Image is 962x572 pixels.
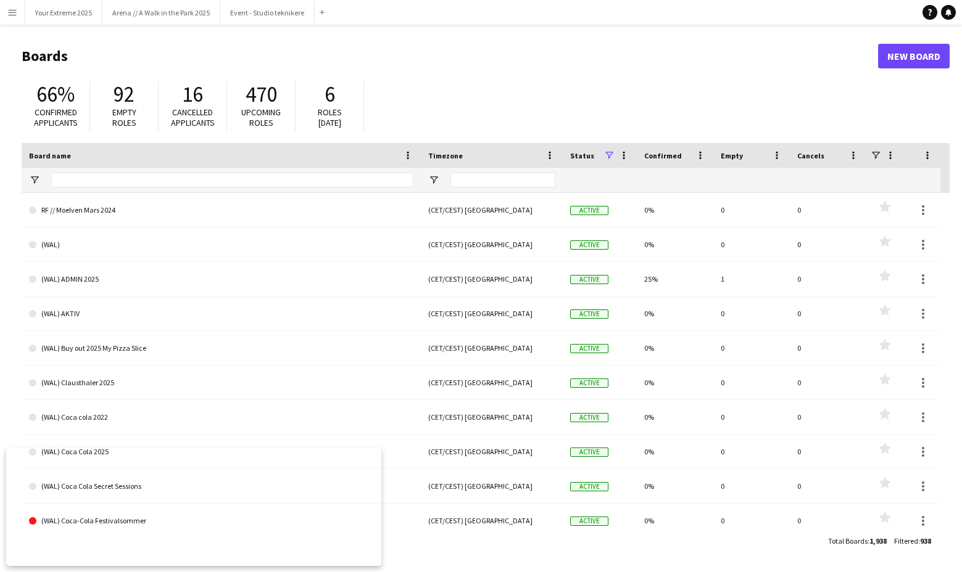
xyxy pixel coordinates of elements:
[421,504,563,537] div: (CET/CEST) [GEOGRAPHIC_DATA]
[29,174,40,186] button: Open Filter Menu
[421,296,563,330] div: (CET/CEST) [GEOGRAPHIC_DATA]
[790,193,866,227] div: 0
[421,366,563,399] div: (CET/CEST) [GEOGRAPHIC_DATA]
[637,296,713,330] div: 0%
[878,44,950,68] a: New Board
[637,227,713,261] div: 0%
[713,227,790,261] div: 0
[112,107,136,128] span: Empty roles
[637,193,713,227] div: 0%
[450,173,555,187] input: Timezone Filter Input
[421,331,563,365] div: (CET/CEST) [GEOGRAPHIC_DATA]
[29,227,413,262] a: (WAL)
[421,400,563,434] div: (CET/CEST) [GEOGRAPHIC_DATA]
[421,193,563,227] div: (CET/CEST) [GEOGRAPHIC_DATA]
[29,366,413,400] a: (WAL) Clausthaler 2025
[828,529,887,553] div: :
[29,193,413,227] a: RF // Moelven Mars 2024
[644,151,682,160] span: Confirmed
[570,447,608,457] span: Active
[894,529,931,553] div: :
[325,81,335,108] span: 6
[421,262,563,296] div: (CET/CEST) [GEOGRAPHIC_DATA]
[171,107,215,128] span: Cancelled applicants
[869,536,887,545] span: 1,938
[713,296,790,330] div: 0
[29,400,413,435] a: (WAL) Coca cola 2022
[428,151,463,160] span: Timezone
[637,262,713,296] div: 25%
[637,469,713,503] div: 0%
[790,504,866,537] div: 0
[6,447,381,566] iframe: Popup CTA
[713,331,790,365] div: 0
[713,400,790,434] div: 0
[246,81,277,108] span: 470
[637,435,713,468] div: 0%
[790,331,866,365] div: 0
[790,296,866,330] div: 0
[637,331,713,365] div: 0%
[570,275,608,284] span: Active
[25,1,102,25] button: Your Extreme 2025
[790,400,866,434] div: 0
[29,331,413,366] a: (WAL) Buy out 2025 My Pizza Slice
[790,469,866,503] div: 0
[637,366,713,399] div: 0%
[241,107,281,128] span: Upcoming roles
[29,151,71,160] span: Board name
[790,366,866,399] div: 0
[721,151,743,160] span: Empty
[637,400,713,434] div: 0%
[318,107,342,128] span: Roles [DATE]
[790,262,866,296] div: 0
[29,296,413,331] a: (WAL) AKTIV
[713,504,790,537] div: 0
[570,206,608,215] span: Active
[22,47,878,65] h1: Boards
[790,227,866,261] div: 0
[570,413,608,422] span: Active
[713,193,790,227] div: 0
[570,517,608,526] span: Active
[920,536,931,545] span: 938
[713,435,790,468] div: 0
[34,107,78,128] span: Confirmed applicants
[894,536,918,545] span: Filtered
[713,366,790,399] div: 0
[182,81,203,108] span: 16
[797,151,824,160] span: Cancels
[790,435,866,468] div: 0
[421,469,563,503] div: (CET/CEST) [GEOGRAPHIC_DATA]
[36,81,75,108] span: 66%
[102,1,220,25] button: Arena // A Walk in the Park 2025
[29,262,413,296] a: (WAL) ADMIN 2025
[570,344,608,353] span: Active
[570,482,608,491] span: Active
[570,309,608,319] span: Active
[637,504,713,537] div: 0%
[713,469,790,503] div: 0
[114,81,135,108] span: 92
[29,435,413,469] a: (WAL) Coca Cola 2025
[828,536,868,545] span: Total Boards
[220,1,315,25] button: Event - Studio teknikere
[428,174,439,186] button: Open Filter Menu
[51,173,413,187] input: Board name Filter Input
[421,227,563,261] div: (CET/CEST) [GEOGRAPHIC_DATA]
[570,151,594,160] span: Status
[713,262,790,296] div: 1
[570,378,608,388] span: Active
[421,435,563,468] div: (CET/CEST) [GEOGRAPHIC_DATA]
[570,240,608,250] span: Active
